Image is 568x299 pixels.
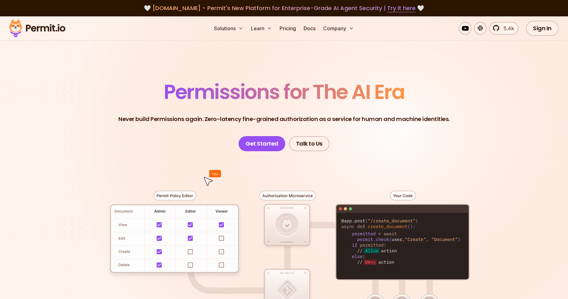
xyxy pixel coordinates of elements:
[321,22,356,35] button: Company
[301,22,318,35] a: Docs
[239,136,285,151] a: Get Started
[118,115,450,124] p: Never build Permissions again. Zero-latency fine-grained authorization as a service for human and...
[500,25,514,32] span: 5.4k
[211,22,246,35] button: Solutions
[248,22,275,35] button: Learn
[6,18,68,39] img: Permit logo
[164,78,404,106] span: Permissions for The AI Era
[15,4,553,13] div: 🤍 🤍
[387,4,416,12] a: Try it here
[289,136,329,151] a: Talk to Us
[277,22,299,35] a: Pricing
[489,22,518,35] a: 5.4k
[526,21,559,36] a: Sign In
[152,4,416,12] span: [DOMAIN_NAME] - Permit's New Platform for Enterprise-Grade AI Agent Security |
